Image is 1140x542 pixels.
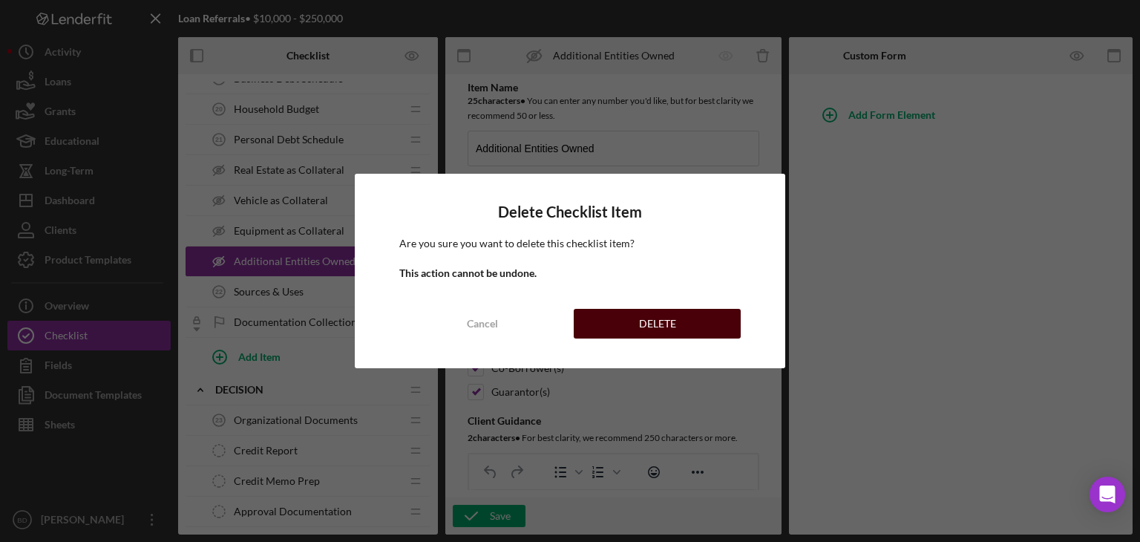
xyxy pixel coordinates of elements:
div: df [12,12,277,28]
button: Cancel [399,309,566,339]
div: DELETE [639,309,676,339]
h4: Delete Checklist Item [399,203,741,221]
div: Open Intercom Messenger [1090,477,1125,512]
b: This action cannot be undone. [399,267,537,279]
body: Rich Text Area. Press ALT-0 for help. [12,12,277,28]
div: Cancel [467,309,498,339]
p: Are you sure you want to delete this checklist item? [399,235,741,252]
button: DELETE [574,309,741,339]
